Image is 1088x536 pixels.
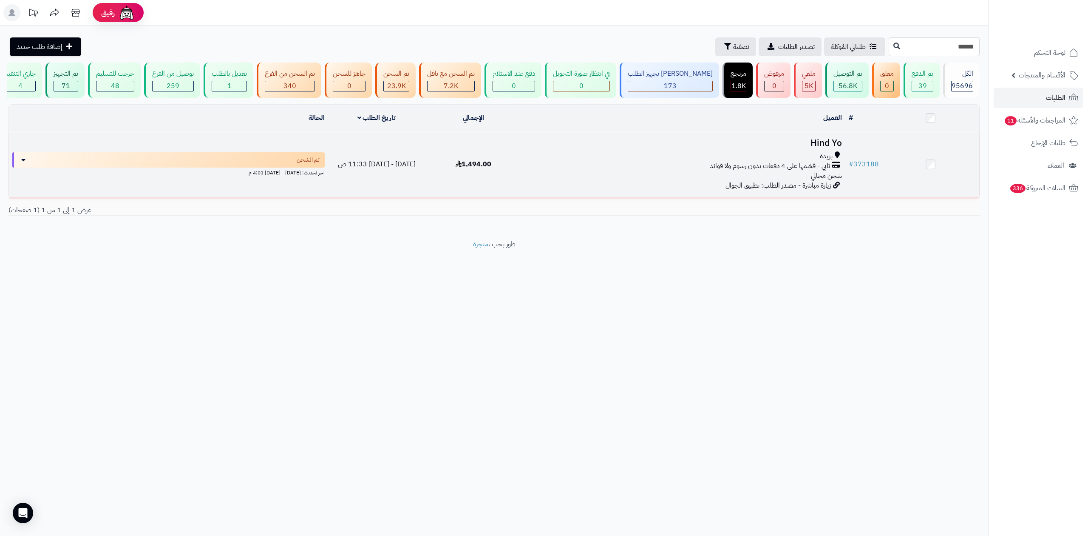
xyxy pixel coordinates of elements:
span: 0 [579,81,584,91]
a: تم الشحن مع ناقل 7.2K [417,63,483,98]
span: شحن مجاني [811,171,842,181]
div: في انتظار صورة التحويل [553,69,610,79]
div: [PERSON_NAME] تجهيز الطلب [628,69,713,79]
span: الطلبات [1046,92,1065,104]
a: توصيل من الفرع 259 [142,63,202,98]
a: تاريخ الطلب [357,113,396,123]
div: تم التوصيل [833,69,862,79]
div: جاري التنفيذ [5,69,36,79]
span: 1.8K [731,81,746,91]
span: 336 [1010,184,1026,193]
a: الإجمالي [463,113,484,123]
span: السلات المتروكة [1009,182,1065,194]
div: Open Intercom Messenger [13,503,33,523]
div: تم الدفع [912,69,933,79]
a: إضافة طلب جديد [10,37,81,56]
span: 0 [885,81,889,91]
span: تابي - قسّمها على 4 دفعات بدون رسوم ولا فوائد [710,161,830,171]
span: 4 [18,81,23,91]
span: # [849,159,853,169]
a: معلق 0 [870,63,902,98]
div: دفع عند الاستلام [493,69,535,79]
div: 0 [881,81,893,91]
a: المراجعات والأسئلة11 [994,110,1083,131]
span: زيارة مباشرة - مصدر الطلب: تطبيق الجوال [725,180,831,191]
span: 1,494.00 [456,159,491,169]
div: مرفوض [764,69,784,79]
span: 71 [62,81,70,91]
a: الحالة [309,113,325,123]
span: المراجعات والأسئلة [1004,114,1065,126]
span: طلبات الإرجاع [1031,137,1065,149]
div: مرتجع [731,69,746,79]
a: [PERSON_NAME] تجهيز الطلب 173 [618,63,721,98]
a: السلات المتروكة336 [994,178,1083,198]
div: الكل [951,69,973,79]
a: تحديثات المنصة [23,4,44,23]
a: تم الشحن 23.9K [374,63,417,98]
span: 48 [111,81,119,91]
span: 95696 [952,81,973,91]
span: تم الشحن [297,156,320,164]
span: 0 [347,81,351,91]
div: 1820 [731,81,746,91]
a: مرفوض 0 [754,63,792,98]
span: 5K [805,81,813,91]
a: طلباتي المُوكلة [824,37,885,56]
span: 173 [664,81,677,91]
a: العملاء [994,155,1083,176]
a: العميل [823,113,842,123]
div: تعديل بالطلب [212,69,247,79]
div: تم الشحن مع ناقل [427,69,475,79]
span: طلباتي المُوكلة [831,42,866,52]
a: طلبات الإرجاع [994,133,1083,153]
span: 1 [227,81,232,91]
div: 48 [96,81,134,91]
span: 340 [283,81,296,91]
a: الطلبات [994,88,1083,108]
img: logo-2.png [1030,23,1080,41]
div: 39 [912,81,933,91]
div: 173 [628,81,712,91]
span: تصدير الطلبات [778,42,815,52]
span: الأقسام والمنتجات [1019,69,1065,81]
div: تم التجهيز [54,69,78,79]
span: 0 [772,81,776,91]
a: تم الشحن من الفرع 340 [255,63,323,98]
h3: Hind Yo [525,138,841,148]
div: 259 [153,81,193,91]
div: خرجت للتسليم [96,69,134,79]
div: 340 [265,81,314,91]
img: ai-face.png [118,4,135,21]
a: تم التوصيل 56.8K [824,63,870,98]
span: العملاء [1048,160,1064,171]
a: تصدير الطلبات [759,37,822,56]
div: 4987 [802,81,815,91]
div: تم الشحن من الفرع [265,69,315,79]
span: 259 [167,81,179,91]
a: الكل95696 [941,63,981,98]
div: جاهز للشحن [333,69,365,79]
span: 11 [1005,116,1017,125]
span: لوحة التحكم [1034,47,1065,59]
div: 1 [212,81,246,91]
a: تعديل بالطلب 1 [202,63,255,98]
div: 23915 [384,81,409,91]
a: دفع عند الاستلام 0 [483,63,543,98]
span: 0 [512,81,516,91]
span: رفيق [101,8,115,18]
div: ملغي [802,69,816,79]
div: تم الشحن [383,69,409,79]
a: مرتجع 1.8K [721,63,754,98]
div: 0 [333,81,365,91]
span: بريدة [820,151,833,161]
span: 23.9K [387,81,406,91]
a: # [849,113,853,123]
div: 0 [493,81,535,91]
a: متجرة [473,239,488,249]
a: جاهز للشحن 0 [323,63,374,98]
div: 7223 [428,81,474,91]
span: تصفية [733,42,749,52]
div: اخر تحديث: [DATE] - [DATE] 4:03 م [12,168,325,177]
div: توصيل من الفرع [152,69,194,79]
